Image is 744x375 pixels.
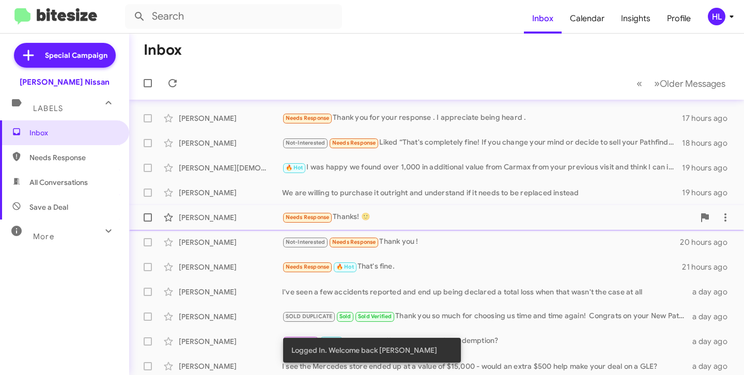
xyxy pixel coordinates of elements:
[282,137,682,149] div: Liked “That's completely fine! If you change your mind or decide to sell your Pathfinder, feel fr...
[691,336,736,347] div: a day ago
[144,42,182,58] h1: Inbox
[286,239,326,245] span: Not-Interested
[282,211,694,223] div: Thanks! 🙂
[613,4,659,34] a: Insights
[282,287,691,297] div: I've seen a few accidents reported and end up being declared a total loss when that wasn't the ca...
[286,115,330,121] span: Needs Response
[286,313,333,320] span: SOLD DUPLICATE
[179,287,282,297] div: [PERSON_NAME]
[282,162,682,174] div: I was happy we found over 1,000 in additional value from Carmax from your previous visit and thin...
[179,187,282,198] div: [PERSON_NAME]
[358,313,392,320] span: Sold Verified
[179,262,282,272] div: [PERSON_NAME]
[691,361,736,371] div: a day ago
[286,263,330,270] span: Needs Response
[637,77,642,90] span: «
[282,310,691,322] div: Thank you so much for choosing us time and time again! Congrats on your New Pathfinder!
[691,287,736,297] div: a day ago
[339,313,351,320] span: Sold
[680,237,736,247] div: 20 hours ago
[29,177,88,187] span: All Conversations
[286,214,330,221] span: Needs Response
[332,239,376,245] span: Needs Response
[29,202,68,212] span: Save a Deal
[282,187,682,198] div: We are willing to purchase it outright and understand if it needs to be replaced instead
[524,4,562,34] a: Inbox
[648,73,732,94] button: Next
[682,262,736,272] div: 21 hours ago
[125,4,342,29] input: Search
[291,345,437,355] span: Logged In. Welcome back [PERSON_NAME]
[179,163,282,173] div: [PERSON_NAME][DEMOGRAPHIC_DATA]
[631,73,732,94] nav: Page navigation example
[282,112,682,124] div: Thank you for your response . I appreciate being heard .
[179,138,282,148] div: [PERSON_NAME]
[282,361,691,371] div: I see the Mercedes store ended up at a value of $15,000 - would an extra $500 help make your deal...
[682,113,736,123] div: 17 hours ago
[660,78,725,89] span: Older Messages
[282,261,682,273] div: That's fine.
[45,50,107,60] span: Special Campaign
[179,212,282,223] div: [PERSON_NAME]
[691,311,736,322] div: a day ago
[20,77,110,87] div: [PERSON_NAME] Nissan
[179,237,282,247] div: [PERSON_NAME]
[33,232,54,241] span: More
[699,8,733,25] button: HL
[179,336,282,347] div: [PERSON_NAME]
[682,138,736,148] div: 18 hours ago
[179,361,282,371] div: [PERSON_NAME]
[630,73,648,94] button: Previous
[33,104,63,113] span: Labels
[286,139,326,146] span: Not-Interested
[179,311,282,322] div: [PERSON_NAME]
[332,139,376,146] span: Needs Response
[286,164,303,171] span: 🔥 Hot
[282,335,691,347] div: Would you offer us a chance for redemption?
[654,77,660,90] span: »
[682,187,736,198] div: 19 hours ago
[562,4,613,34] a: Calendar
[29,128,117,138] span: Inbox
[29,152,117,163] span: Needs Response
[708,8,725,25] div: HL
[179,113,282,123] div: [PERSON_NAME]
[282,236,680,248] div: Thank you !
[659,4,699,34] a: Profile
[14,43,116,68] a: Special Campaign
[682,163,736,173] div: 19 hours ago
[336,263,354,270] span: 🔥 Hot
